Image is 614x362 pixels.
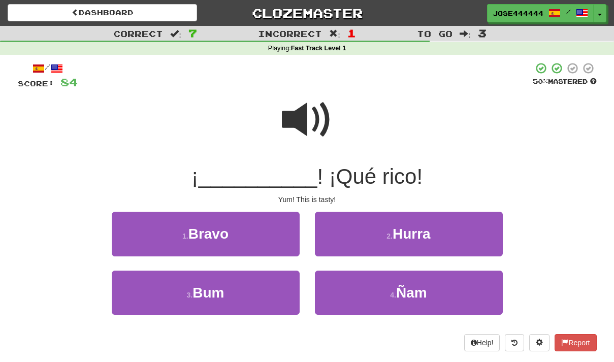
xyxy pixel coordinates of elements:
[112,271,300,315] button: 3.Bum
[182,232,188,240] small: 1 .
[555,334,596,351] button: Report
[386,232,393,240] small: 2 .
[533,77,597,86] div: Mastered
[315,271,503,315] button: 4.Ñam
[60,76,78,88] span: 84
[199,164,317,188] span: __________
[493,9,543,18] span: Jose444444
[566,8,571,15] span: /
[460,29,471,38] span: :
[192,285,224,301] span: Bum
[18,79,54,88] span: Score:
[258,28,322,39] span: Incorrect
[18,62,78,75] div: /
[188,27,197,39] span: 7
[487,4,594,22] a: Jose444444 /
[396,285,427,301] span: Ñam
[505,334,524,351] button: Round history (alt+y)
[478,27,487,39] span: 3
[170,29,181,38] span: :
[291,45,346,52] strong: Fast Track Level 1
[464,334,500,351] button: Help!
[390,291,396,299] small: 4 .
[329,29,340,38] span: :
[188,226,229,242] span: Bravo
[347,27,356,39] span: 1
[533,77,548,85] span: 50 %
[417,28,453,39] span: To go
[187,291,193,299] small: 3 .
[393,226,431,242] span: Hurra
[112,212,300,256] button: 1.Bravo
[191,164,199,188] span: ¡
[18,194,597,205] div: Yum! This is tasty!
[8,4,197,21] a: Dashboard
[315,212,503,256] button: 2.Hurra
[113,28,163,39] span: Correct
[212,4,402,22] a: Clozemaster
[317,164,423,188] span: ! ¡Qué rico!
